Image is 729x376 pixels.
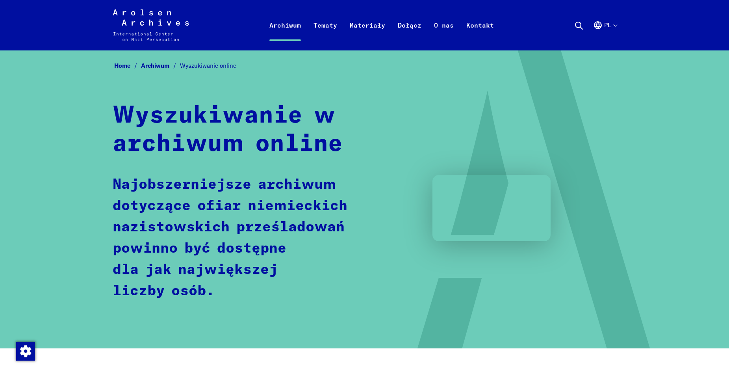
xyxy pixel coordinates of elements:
[180,62,236,69] span: Wyszukiwanie online
[593,20,617,49] button: Polski, wybór języka
[113,174,351,302] p: Najobszerniejsze archiwum dotyczące ofiar niemieckich nazistowskich prześladowań powinno być dost...
[113,60,617,72] nav: Breadcrumb
[263,19,307,50] a: Archiwum
[343,19,391,50] a: Materiały
[263,9,500,41] nav: Podstawowy
[114,62,141,69] a: Home
[428,19,460,50] a: O nas
[460,19,500,50] a: Kontakt
[391,19,428,50] a: Dołącz
[16,342,35,361] img: Zmienić zgodę
[307,19,343,50] a: Tematy
[141,62,180,69] a: Archiwum
[113,104,343,156] strong: Wyszukiwanie w archiwum online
